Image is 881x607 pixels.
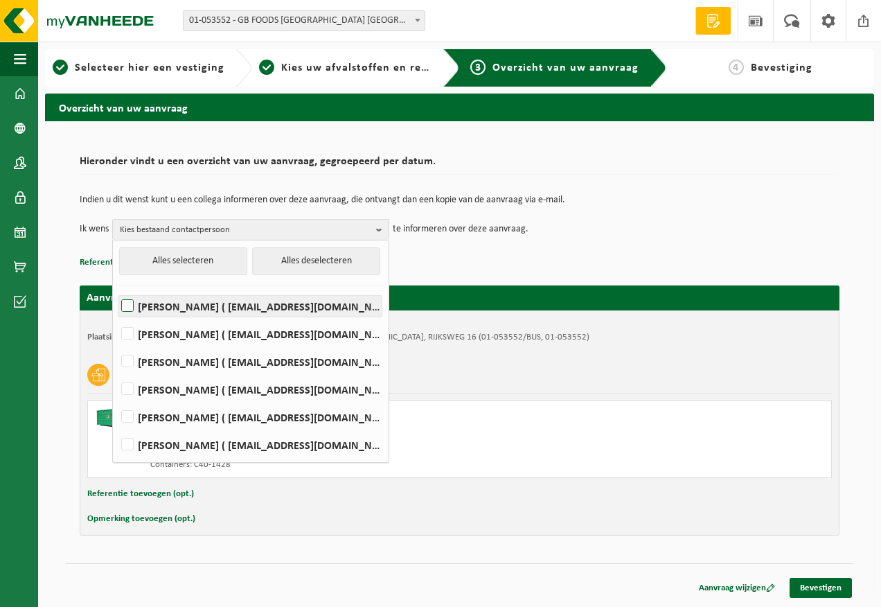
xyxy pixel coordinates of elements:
[729,60,744,75] span: 4
[150,459,515,470] div: Containers: C40-1428
[75,62,224,73] span: Selecteer hier een vestiging
[112,219,389,240] button: Kies bestaand contactpersoon
[80,219,109,240] p: Ik wens
[118,324,382,344] label: [PERSON_NAME] ( [EMAIL_ADDRESS][DOMAIN_NAME] )
[87,292,190,303] strong: Aanvraag voor [DATE]
[751,62,812,73] span: Bevestiging
[80,156,839,175] h2: Hieronder vindt u een overzicht van uw aanvraag, gegroepeerd per datum.
[118,434,382,455] label: [PERSON_NAME] ( [EMAIL_ADDRESS][DOMAIN_NAME] )
[53,60,68,75] span: 1
[45,94,874,121] h2: Overzicht van uw aanvraag
[393,219,528,240] p: te informeren over deze aanvraag.
[87,333,148,342] strong: Plaatsingsadres:
[118,379,382,400] label: [PERSON_NAME] ( [EMAIL_ADDRESS][DOMAIN_NAME] )
[80,254,186,272] button: Referentie toevoegen (opt.)
[183,10,425,31] span: 01-053552 - GB FOODS BELGIUM NV - PUURS-SINT-AMANDS
[184,11,425,30] span: 01-053552 - GB FOODS BELGIUM NV - PUURS-SINT-AMANDS
[95,408,136,429] img: HK-XC-40-GN-00.png
[259,60,274,75] span: 2
[120,220,371,240] span: Kies bestaand contactpersoon
[470,60,486,75] span: 3
[790,578,852,598] a: Bevestigen
[87,510,195,528] button: Opmerking toevoegen (opt.)
[52,60,224,76] a: 1Selecteer hier een vestiging
[492,62,639,73] span: Overzicht van uw aanvraag
[80,195,839,205] p: Indien u dit wenst kunt u een collega informeren over deze aanvraag, die ontvangt dan een kopie v...
[688,578,785,598] a: Aanvraag wijzigen
[281,62,472,73] span: Kies uw afvalstoffen en recipiënten
[118,351,382,372] label: [PERSON_NAME] ( [EMAIL_ADDRESS][DOMAIN_NAME] )
[118,296,382,317] label: [PERSON_NAME] ( [EMAIL_ADDRESS][DOMAIN_NAME] )
[252,247,380,275] button: Alles deselecteren
[118,407,382,428] label: [PERSON_NAME] ( [EMAIL_ADDRESS][DOMAIN_NAME] )
[119,247,247,275] button: Alles selecteren
[87,485,194,503] button: Referentie toevoegen (opt.)
[259,60,431,76] a: 2Kies uw afvalstoffen en recipiënten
